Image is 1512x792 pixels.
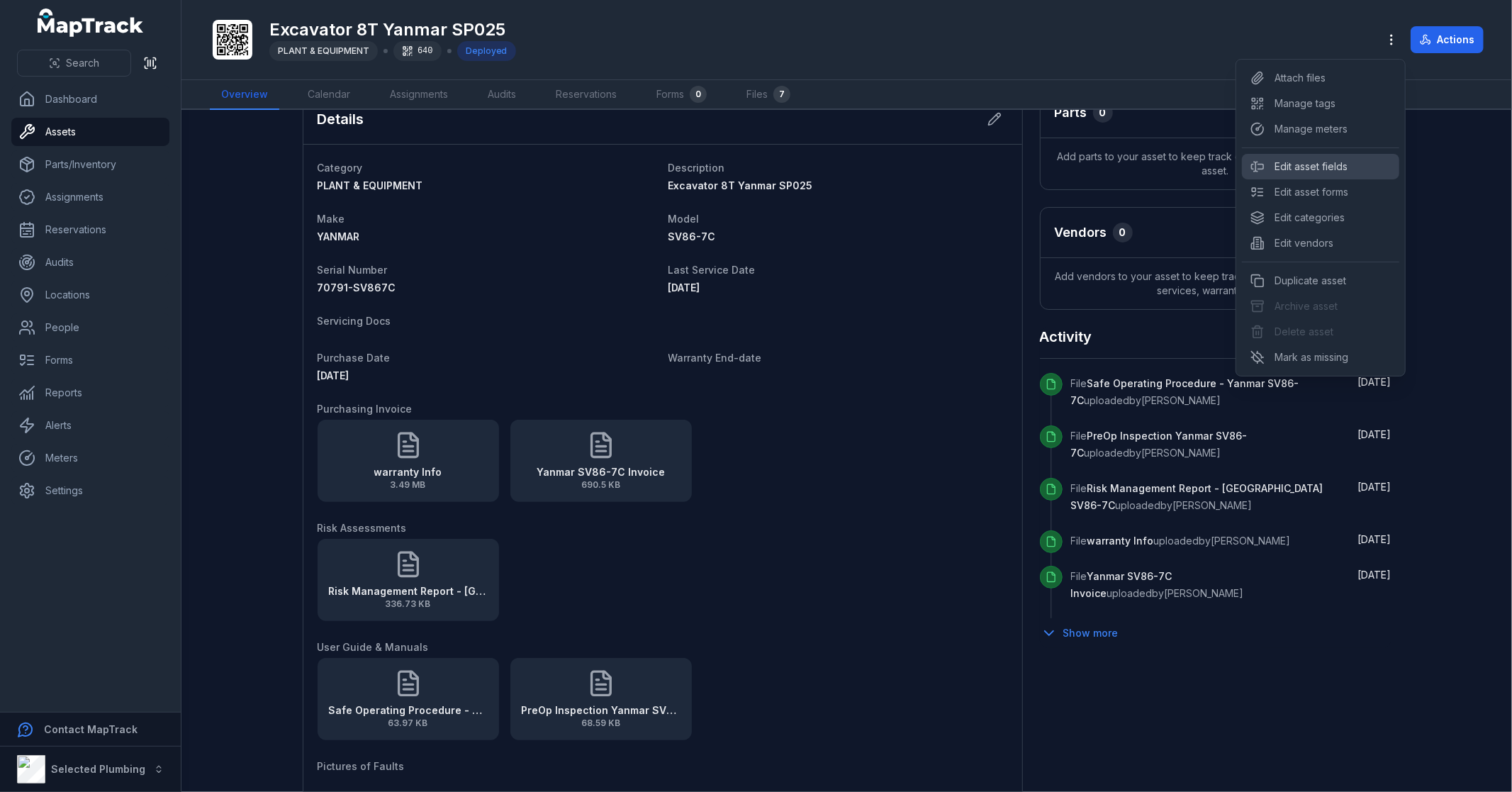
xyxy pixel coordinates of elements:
[1242,116,1399,142] div: Manage meters
[1242,230,1399,256] div: Edit vendors
[1242,154,1399,179] div: Edit asset fields
[1242,345,1399,370] div: Mark as missing
[1242,179,1399,205] div: Edit asset forms
[1242,268,1399,294] div: Duplicate asset
[1242,91,1399,116] div: Manage tags
[1242,205,1399,230] div: Edit categories
[1242,319,1399,345] div: Delete asset
[1242,65,1399,91] div: Attach files
[1242,294,1399,319] div: Archive asset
